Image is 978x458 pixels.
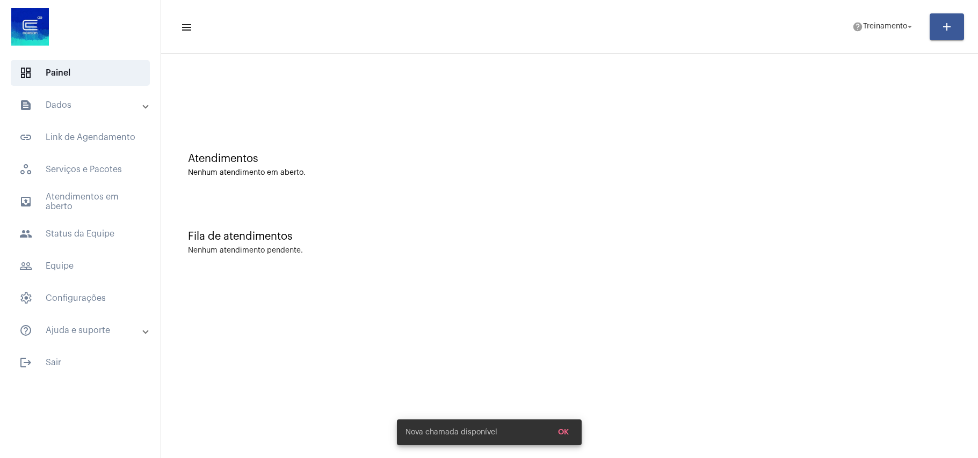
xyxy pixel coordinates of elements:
[11,60,150,86] span: Painel
[905,22,915,32] mat-icon: arrow_drop_down
[11,189,150,215] span: Atendimentos em aberto
[9,5,52,48] img: d4669ae0-8c07-2337-4f67-34b0df7f5ae4.jpeg
[19,260,32,272] mat-icon: sidenav icon
[6,317,161,343] mat-expansion-panel-header: sidenav iconAjuda e suporte
[11,157,150,182] span: Serviços e Pacotes
[863,23,907,31] span: Treinamento
[11,253,150,279] span: Equipe
[11,350,150,375] span: Sair
[19,99,32,112] mat-icon: sidenav icon
[558,429,569,436] span: OK
[11,124,150,150] span: Link de Agendamento
[19,163,32,176] span: sidenav icon
[19,67,32,79] span: sidenav icon
[19,195,32,208] mat-icon: sidenav icon
[549,423,577,442] button: OK
[188,231,951,242] div: Fila de atendimentos
[940,20,953,33] mat-icon: add
[188,169,951,177] div: Nenhum atendimento em aberto.
[405,427,497,438] span: Nova chamada disponível
[188,247,303,255] div: Nenhum atendimento pendente.
[11,221,150,247] span: Status da Equipe
[188,153,951,165] div: Atendimentos
[852,21,863,32] mat-icon: help
[19,324,32,337] mat-icon: sidenav icon
[11,285,150,311] span: Configurações
[19,99,143,112] mat-panel-title: Dados
[19,356,32,369] mat-icon: sidenav icon
[19,227,32,240] mat-icon: sidenav icon
[19,324,143,337] mat-panel-title: Ajuda e suporte
[180,21,191,34] mat-icon: sidenav icon
[19,292,32,305] span: sidenav icon
[6,92,161,118] mat-expansion-panel-header: sidenav iconDados
[846,16,921,38] button: Treinamento
[19,131,32,144] mat-icon: sidenav icon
